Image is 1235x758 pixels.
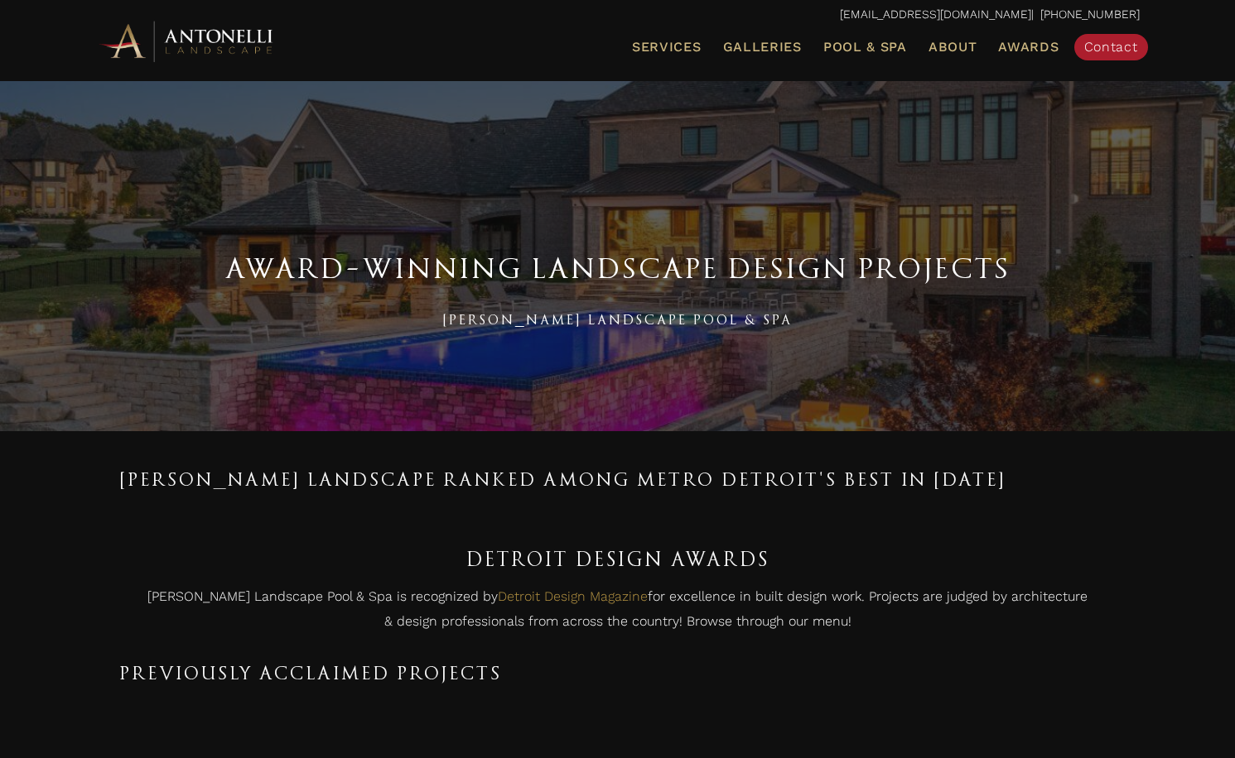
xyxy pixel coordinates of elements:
a: [EMAIL_ADDRESS][DOMAIN_NAME] [840,7,1031,21]
span: Contact [1084,39,1138,55]
a: Galleries [716,36,808,58]
h3: Detroit Design Awards [119,544,1117,576]
a: Pool & Spa [817,36,914,58]
a: Awards [991,36,1065,58]
span: [PERSON_NAME] Landscape Pool & Spa [442,312,793,328]
span: About [929,41,977,54]
p: [PERSON_NAME] Landscape Pool & Spa is recognized by for excellence in built design work. Projects... [119,584,1117,641]
a: Detroit Design Magazine [498,588,648,604]
span: Pool & Spa [823,39,907,55]
a: About [922,36,984,58]
span: Previously Acclaimed Projects [119,662,502,684]
span: [PERSON_NAME] Landscape Ranked Among Metro Detroit's Best in [DATE] [119,468,1006,490]
p: | [PHONE_NUMBER] [96,4,1140,26]
span: Services [632,41,702,54]
span: Award-Winning Landscape Design Projects [225,252,1011,285]
a: Services [625,36,708,58]
span: Galleries [723,39,802,55]
a: Contact [1074,34,1148,60]
span: Awards [998,39,1059,55]
img: Antonelli Horizontal Logo [96,18,278,64]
